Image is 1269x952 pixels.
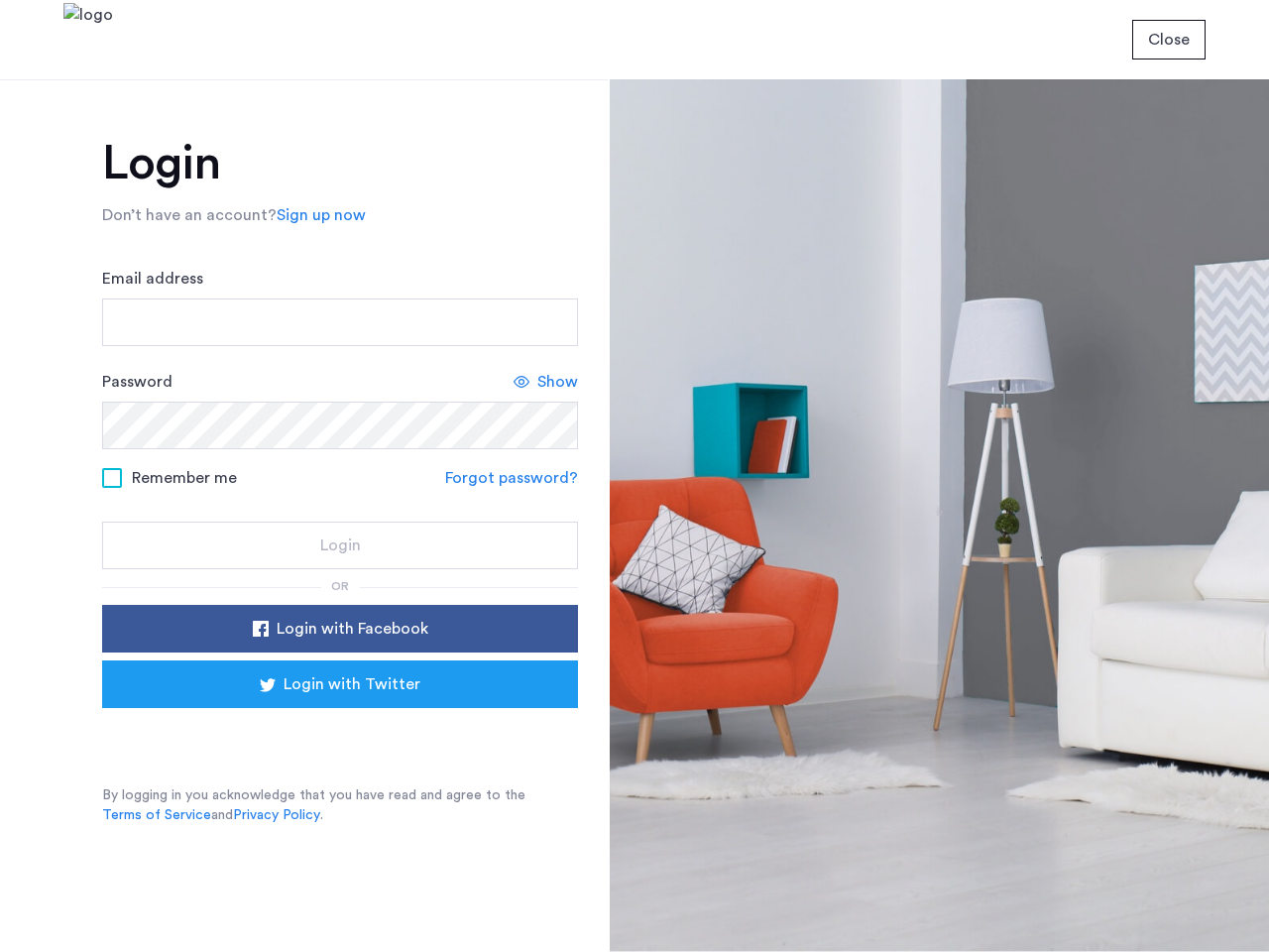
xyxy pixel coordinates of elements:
[277,617,428,641] span: Login with Facebook
[102,785,578,825] p: By logging in you acknowledge that you have read and agree to the and .
[445,466,578,490] a: Forgot password?
[102,522,578,569] button: button
[102,370,173,394] label: Password
[284,672,420,696] span: Login with Twitter
[102,660,578,708] button: button
[102,140,578,187] h1: Login
[63,3,113,77] img: logo
[102,805,211,825] a: Terms of Service
[1132,20,1206,59] button: button
[233,805,320,825] a: Privacy Policy
[537,370,578,394] span: Show
[331,580,349,592] span: or
[102,605,578,653] button: button
[1148,28,1190,52] span: Close
[277,203,366,227] a: Sign up now
[132,466,237,490] span: Remember me
[102,267,203,291] label: Email address
[320,534,361,557] span: Login
[102,207,277,223] span: Don’t have an account?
